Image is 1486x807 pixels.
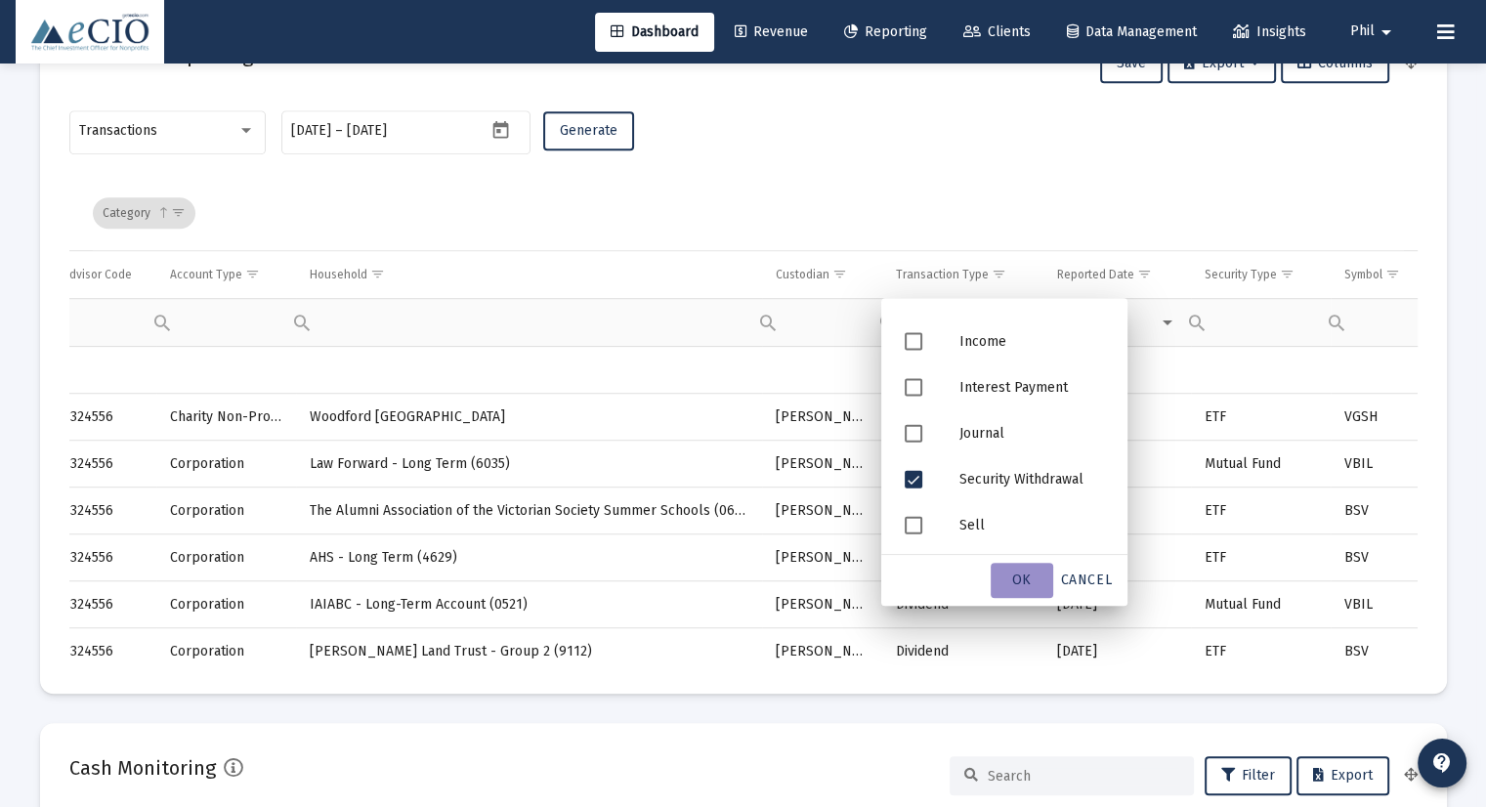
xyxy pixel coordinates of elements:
td: Mutual Fund [1191,581,1331,628]
img: Dashboard [30,13,149,52]
span: Revenue [735,23,808,40]
td: Corporation [156,581,296,628]
a: Data Management [1051,13,1212,52]
td: [PERSON_NAME] [762,581,881,628]
td: Law Forward - Long Term (6035) [296,441,762,488]
td: [PERSON_NAME] Land Trust - Group 2 (9112) [296,628,762,675]
td: ETF [1191,394,1331,441]
td: Corporation [156,628,296,675]
div: Security Withdrawal [944,455,1120,501]
button: Export [1296,756,1389,795]
td: Column Reported Date [1043,251,1190,298]
span: Reporting [844,23,927,40]
a: Dashboard [595,13,714,52]
div: Advisor Code [63,267,132,282]
span: Show filter options for column 'Security Type' [1280,267,1295,281]
td: 8324556 [49,394,157,441]
span: Show filter options for column 'Symbol' [1385,267,1400,281]
span: Phil [1350,23,1375,40]
td: 8324556 [49,488,157,534]
td: Filter cell [1331,298,1434,346]
td: Woodford [GEOGRAPHIC_DATA] [296,394,762,441]
input: Search [988,768,1179,785]
button: Filter [1205,756,1292,795]
td: [DATE] [1043,628,1190,675]
span: Show filter options for column 'Reported Date' [1137,267,1152,281]
button: Open calendar [487,115,515,144]
td: The Alumni Association of the Victorian Society Summer Schools (0651) [296,488,762,534]
td: VGSH [1331,394,1434,441]
a: Reporting [828,13,943,52]
td: AHS - Long Term (4629) [296,534,762,581]
input: End date [347,123,441,139]
td: Filter cell [156,298,296,346]
td: IAIABC - Long-Term Account (0521) [296,581,762,628]
div: Household [310,267,367,282]
span: Show filter options for column 'Account Type' [245,267,260,281]
td: Dividend [881,628,1043,675]
div: OK [991,563,1053,598]
td: Column Security Type [1191,251,1331,298]
div: Transaction Type [895,267,988,282]
td: Corporation [156,488,296,534]
span: Filter [1221,767,1275,784]
div: Security Type [1205,267,1277,282]
td: ETF [1191,628,1331,675]
td: 8324556 [49,441,157,488]
div: Data grid [69,176,1418,664]
td: BSV [1331,534,1434,581]
td: VBIL [1331,441,1434,488]
span: Generate [560,122,617,139]
span: Cancel [1061,572,1112,588]
div: Custodian [776,267,829,282]
td: 8324556 [49,534,157,581]
td: Column Symbol [1331,251,1434,298]
td: [PERSON_NAME] [762,441,881,488]
td: Corporation [156,534,296,581]
span: OK [1012,572,1032,588]
div: Sell [944,501,1120,547]
div: Data grid toolbar [93,176,1404,250]
span: Show filter options for column 'Household' [370,267,385,281]
mat-icon: arrow_drop_down [1375,13,1398,52]
td: BSV [1331,488,1434,534]
a: Revenue [719,13,824,52]
button: Save [1100,44,1163,83]
td: Filter cell [296,298,762,346]
div: Category [93,197,195,229]
div: Journal [944,409,1120,455]
mat-icon: contact_support [1430,751,1454,775]
td: [PERSON_NAME] [762,394,881,441]
span: Export [1313,767,1373,784]
span: Show filter options for column 'Transaction Type' [991,267,1005,281]
span: Insights [1233,23,1306,40]
td: Charity Non-Profit [156,394,296,441]
td: [PERSON_NAME] [762,488,881,534]
td: VBIL [1331,581,1434,628]
span: Show filter options for column 'Custodian' [832,267,847,281]
span: Data Management [1067,23,1197,40]
span: Clients [963,23,1031,40]
td: Column Advisor Code [49,251,157,298]
td: Filter cell [762,298,881,346]
div: Symbol [1344,267,1382,282]
button: Export [1168,44,1276,83]
button: Columns [1281,44,1389,83]
div: Income [944,318,1120,363]
input: Start date [291,123,331,139]
td: Column Household [296,251,762,298]
div: Reported Date [1057,267,1134,282]
td: [PERSON_NAME] [762,534,881,581]
span: Show filter options for column 'undefined' [171,205,186,220]
td: ETF [1191,534,1331,581]
td: 8324556 [49,581,157,628]
td: Column Custodian [762,251,881,298]
td: BSV [1331,628,1434,675]
a: Clients [948,13,1046,52]
button: Generate [543,111,634,150]
h2: Cash Monitoring [69,752,216,784]
div: Interest Payment [944,363,1120,409]
button: Phil [1327,12,1422,51]
td: Column Transaction Type [881,251,1043,298]
div: Cancel [1053,563,1120,598]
